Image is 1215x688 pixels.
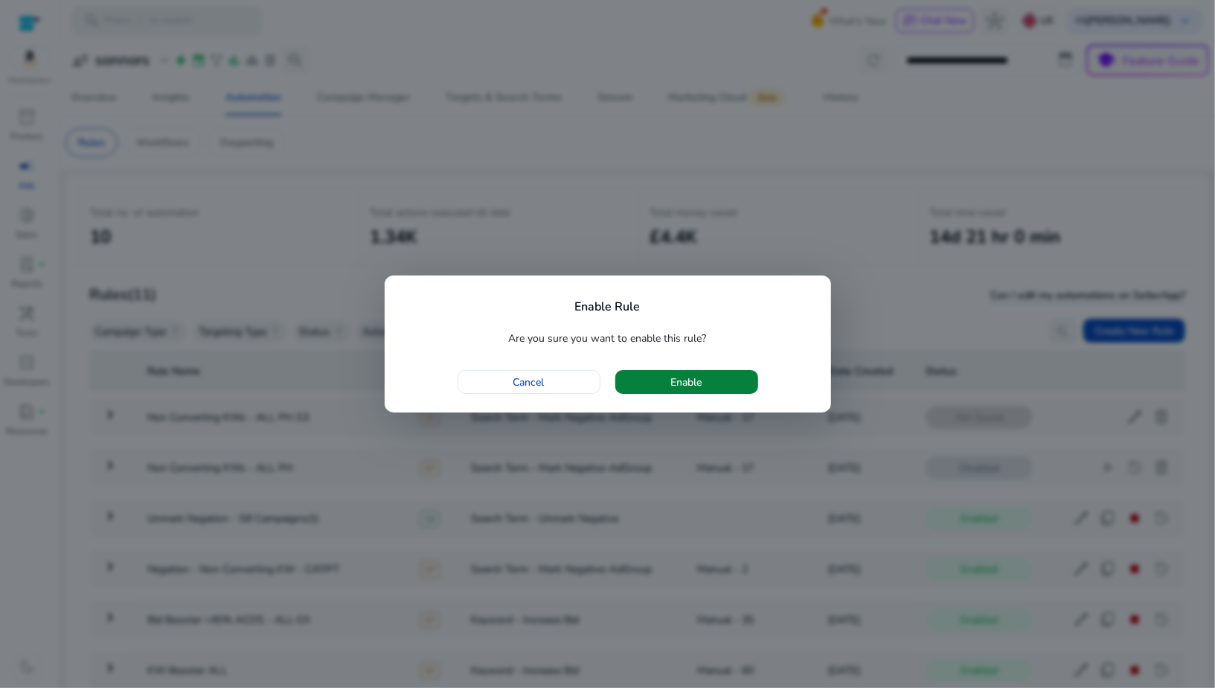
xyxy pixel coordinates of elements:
span: Enable [671,375,702,390]
h4: Enable Rule [575,300,641,314]
button: Enable [615,370,758,394]
button: Cancel [458,370,600,394]
span: Cancel [513,375,545,390]
p: Are you sure you want to enable this rule? [403,330,812,348]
